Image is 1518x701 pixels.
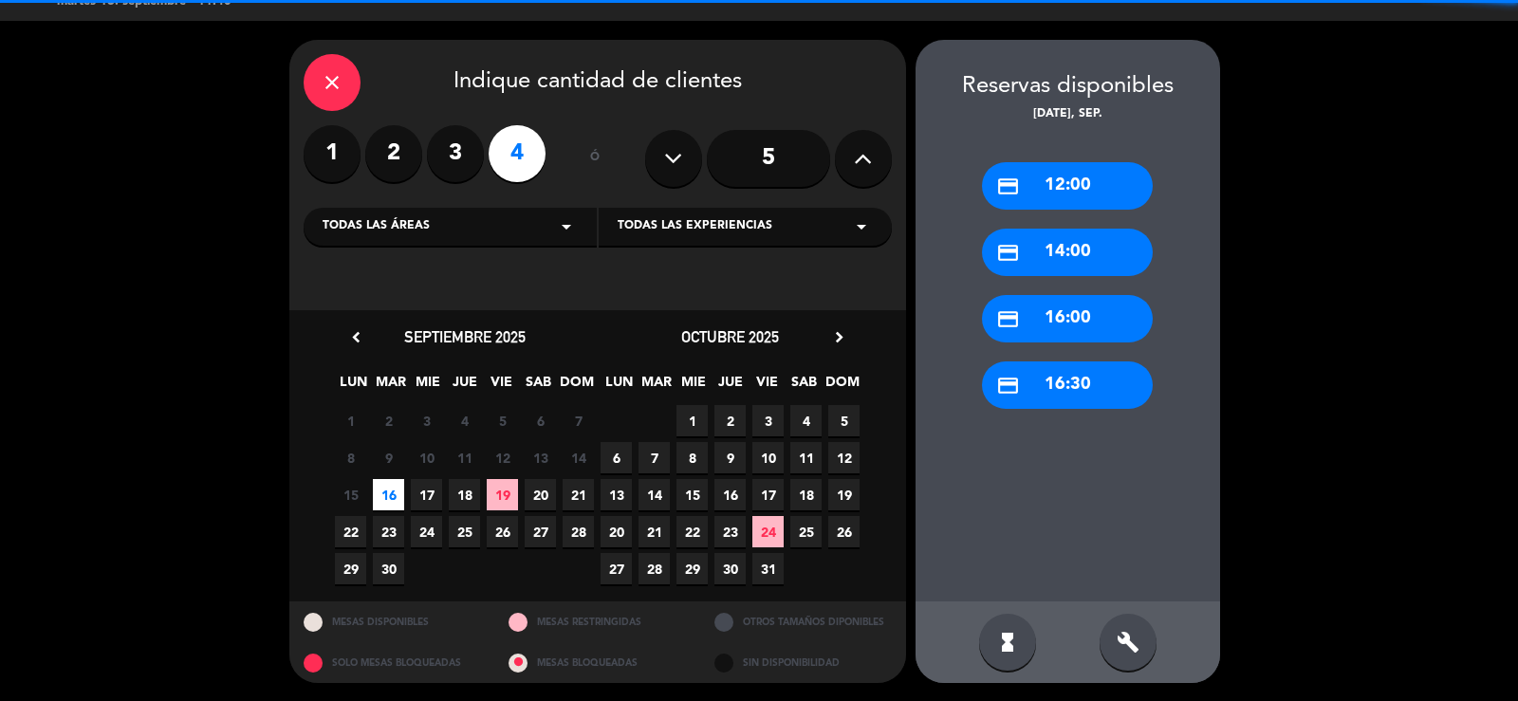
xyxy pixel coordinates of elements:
span: 7 [563,405,594,436]
span: LUN [603,371,635,402]
span: 9 [714,442,746,473]
span: 22 [335,516,366,547]
span: JUE [449,371,480,402]
span: 4 [449,405,480,436]
div: MESAS BLOQUEADAS [494,642,700,683]
span: 10 [411,442,442,473]
span: 25 [449,516,480,547]
i: chevron_left [346,327,366,347]
span: SAB [523,371,554,402]
span: 30 [714,553,746,584]
i: credit_card [996,374,1020,397]
span: 30 [373,553,404,584]
span: 16 [373,479,404,510]
span: 14 [563,442,594,473]
span: 19 [828,479,860,510]
span: 28 [563,516,594,547]
span: septiembre 2025 [404,327,526,346]
label: 2 [365,125,422,182]
div: Indique cantidad de clientes [304,54,892,111]
label: 4 [489,125,546,182]
span: 27 [601,553,632,584]
div: OTROS TAMAÑOS DIPONIBLES [700,601,906,642]
i: credit_card [996,175,1020,198]
i: chevron_right [829,327,849,347]
span: 10 [752,442,784,473]
span: 11 [449,442,480,473]
span: JUE [714,371,746,402]
span: 12 [487,442,518,473]
span: 13 [525,442,556,473]
span: 25 [790,516,822,547]
span: 2 [714,405,746,436]
span: 29 [676,553,708,584]
i: close [321,71,343,94]
span: 22 [676,516,708,547]
span: 18 [449,479,480,510]
span: 23 [373,516,404,547]
span: MAR [640,371,672,402]
span: 23 [714,516,746,547]
div: 14:00 [982,229,1153,276]
div: 12:00 [982,162,1153,210]
div: ó [565,125,626,192]
div: 16:00 [982,295,1153,342]
label: 1 [304,125,361,182]
span: 20 [525,479,556,510]
span: 3 [411,405,442,436]
span: 3 [752,405,784,436]
i: build [1117,631,1139,654]
i: hourglass_full [996,631,1019,654]
span: 15 [676,479,708,510]
span: 8 [676,442,708,473]
span: MAR [375,371,406,402]
span: 26 [487,516,518,547]
span: 17 [752,479,784,510]
span: 24 [411,516,442,547]
span: SAB [788,371,820,402]
span: 26 [828,516,860,547]
span: octubre 2025 [681,327,779,346]
span: 14 [639,479,670,510]
span: MIE [412,371,443,402]
span: 13 [601,479,632,510]
span: 16 [714,479,746,510]
span: 31 [752,553,784,584]
span: 6 [525,405,556,436]
span: VIE [751,371,783,402]
div: SIN DISPONIBILIDAD [700,642,906,683]
span: 5 [828,405,860,436]
label: 3 [427,125,484,182]
span: 7 [639,442,670,473]
span: 21 [639,516,670,547]
span: 21 [563,479,594,510]
span: 11 [790,442,822,473]
span: 20 [601,516,632,547]
span: 17 [411,479,442,510]
span: 28 [639,553,670,584]
span: 18 [790,479,822,510]
div: MESAS DISPONIBLES [289,601,495,642]
span: 19 [487,479,518,510]
span: Todas las áreas [323,217,430,236]
i: arrow_drop_down [850,215,873,238]
span: Todas las experiencias [618,217,772,236]
i: credit_card [996,241,1020,265]
i: arrow_drop_down [555,215,578,238]
span: DOM [560,371,591,402]
span: 9 [373,442,404,473]
span: 29 [335,553,366,584]
span: VIE [486,371,517,402]
div: SOLO MESAS BLOQUEADAS [289,642,495,683]
span: DOM [825,371,857,402]
div: MESAS RESTRINGIDAS [494,601,700,642]
span: 15 [335,479,366,510]
i: credit_card [996,307,1020,331]
span: 27 [525,516,556,547]
span: LUN [338,371,369,402]
div: Reservas disponibles [916,68,1220,105]
div: [DATE], sep. [916,105,1220,124]
span: 12 [828,442,860,473]
span: MIE [677,371,709,402]
span: 24 [752,516,784,547]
